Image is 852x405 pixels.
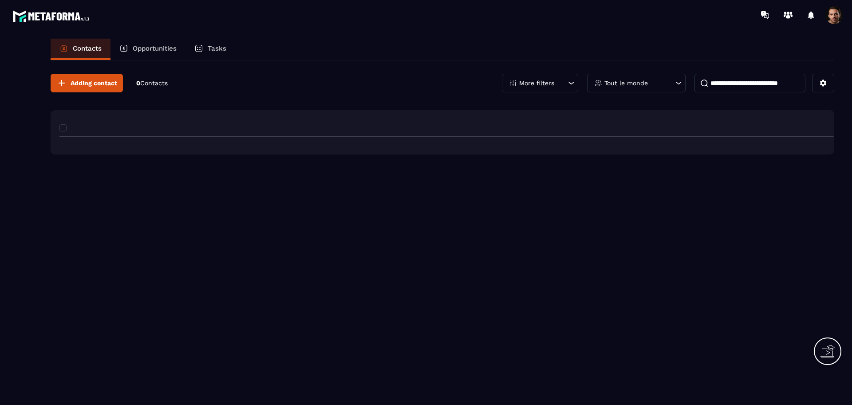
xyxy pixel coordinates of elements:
a: Contacts [51,39,110,60]
span: Contacts [140,79,168,87]
p: Tout le monde [604,80,648,86]
p: More filters [519,80,554,86]
span: Adding contact [71,79,117,87]
img: logo [12,8,92,24]
a: Tasks [185,39,235,60]
p: Contacts [73,44,102,52]
button: Adding contact [51,74,123,92]
p: Tasks [208,44,226,52]
a: Opportunities [110,39,185,60]
p: Opportunities [133,44,177,52]
p: 0 [136,79,168,87]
